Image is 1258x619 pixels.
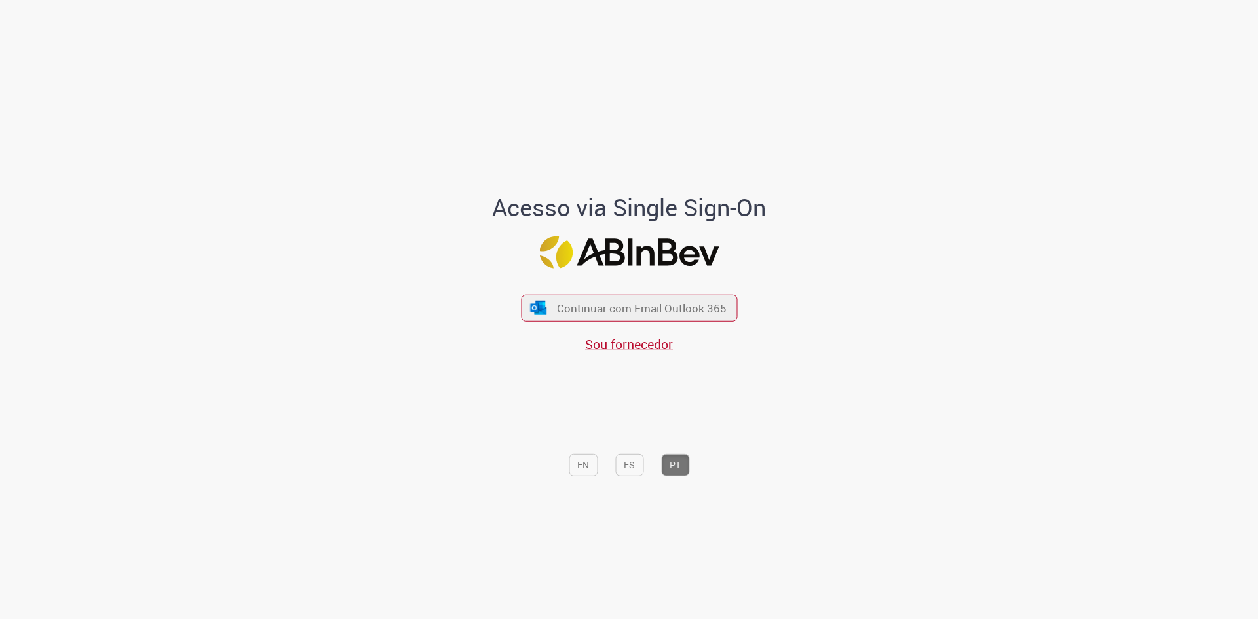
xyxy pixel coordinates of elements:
h1: Acesso via Single Sign-On [448,195,811,221]
img: ícone Azure/Microsoft 360 [529,301,548,314]
a: Sou fornecedor [585,335,673,353]
span: Continuar com Email Outlook 365 [557,301,727,316]
button: ES [615,454,643,476]
img: Logo ABInBev [539,236,719,269]
button: EN [569,454,598,476]
button: ícone Azure/Microsoft 360 Continuar com Email Outlook 365 [521,295,737,322]
button: PT [661,454,689,476]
